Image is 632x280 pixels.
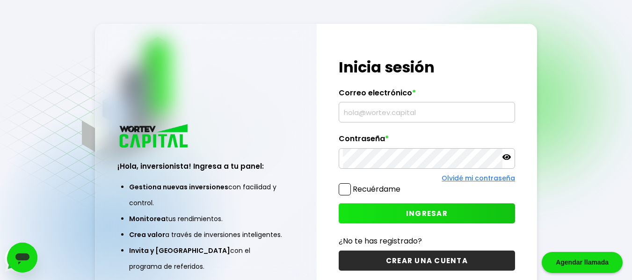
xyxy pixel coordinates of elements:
span: INGRESAR [406,208,448,218]
label: Contraseña [339,134,516,148]
a: ¿No te has registrado?CREAR UNA CUENTA [339,235,516,271]
p: ¿No te has registrado? [339,235,516,247]
li: con el programa de referidos. [129,243,283,274]
img: logos_whatsapp-icon.242b2217.svg [5,246,31,272]
div: Agendar llamada [542,252,623,273]
span: Gestiona nuevas inversiones [129,182,228,192]
li: a través de inversiones inteligentes. [129,227,283,243]
label: Correo electrónico [339,88,516,102]
span: Invita y [GEOGRAPHIC_DATA] [129,246,230,255]
h3: ¡Hola, inversionista! Ingresa a tu panel: [117,161,294,172]
iframe: Botón para iniciar la ventana de mensajería [7,243,37,273]
a: Olvidé mi contraseña [442,173,515,183]
span: Monitorea [129,214,166,223]
button: CREAR UNA CUENTA [339,251,516,271]
h1: Inicia sesión [339,56,516,79]
li: tus rendimientos. [129,211,283,227]
img: logo_wortev_capital [117,123,191,151]
span: Crea valor [129,230,165,239]
label: Recuérdame [353,184,400,194]
input: hola@wortev.capital [343,102,511,122]
li: con facilidad y control. [129,179,283,211]
button: INGRESAR [339,203,516,223]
